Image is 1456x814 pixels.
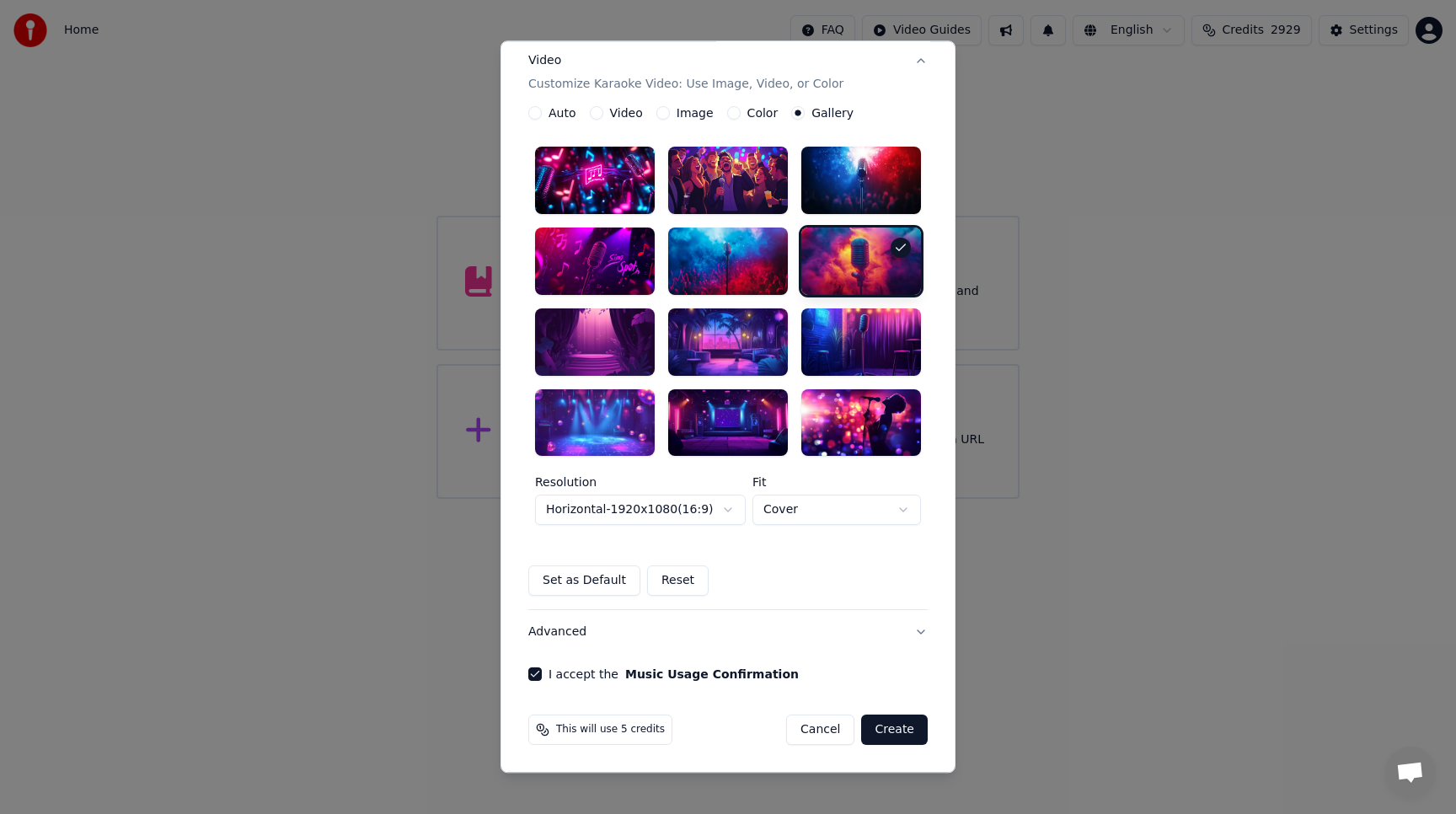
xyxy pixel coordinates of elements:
button: Reset [647,566,709,597]
label: Video [610,107,643,119]
button: Set as Default [528,566,640,597]
button: VideoCustomize Karaoke Video: Use Image, Video, or Color [528,39,928,106]
p: Customize Karaoke Video: Use Image, Video, or Color [528,76,843,93]
label: Image [677,107,714,119]
div: Video [528,52,843,93]
button: Advanced [528,611,928,655]
label: Auto [549,107,576,119]
button: Create [861,715,928,746]
label: I accept the [549,669,799,681]
label: Resolution [535,477,746,489]
label: Color [747,107,779,119]
div: VideoCustomize Karaoke Video: Use Image, Video, or Color [528,106,928,610]
label: Fit [752,477,921,489]
button: I accept the [625,669,799,681]
button: Cancel [786,715,854,746]
span: This will use 5 credits [556,724,665,737]
label: Gallery [811,107,854,119]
